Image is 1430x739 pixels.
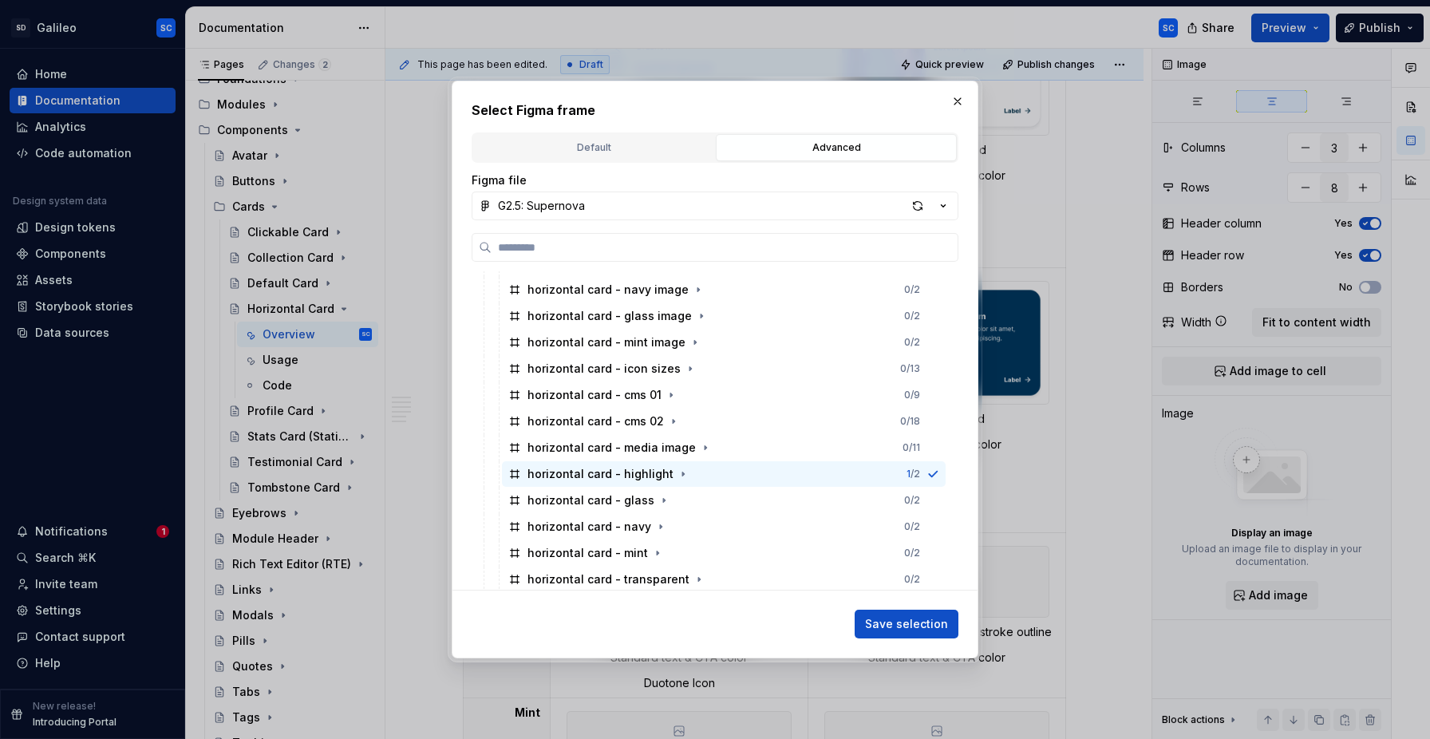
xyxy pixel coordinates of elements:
[527,387,662,403] div: horizontal card - cms 01
[527,413,664,429] div: horizontal card - cms 02
[527,466,674,482] div: horizontal card - highlight
[900,362,920,375] div: 0 / 13
[527,308,692,324] div: horizontal card - glass image
[904,520,920,533] div: 0 / 2
[527,334,685,350] div: horizontal card - mint image
[472,172,527,188] label: Figma file
[900,415,920,428] div: 0 / 18
[527,440,696,456] div: horizontal card - media image
[479,140,709,156] div: Default
[865,616,948,632] span: Save selection
[904,389,920,401] div: 0 / 9
[903,441,920,454] div: 0 / 11
[498,198,585,214] div: G2.5: Supernova
[472,101,958,120] h2: Select Figma frame
[907,468,920,480] div: / 2
[527,282,689,298] div: horizontal card - navy image
[904,310,920,322] div: 0 / 2
[855,610,958,638] button: Save selection
[904,547,920,559] div: 0 / 2
[527,361,681,377] div: horizontal card - icon sizes
[527,492,654,508] div: horizontal card - glass
[721,140,951,156] div: Advanced
[527,571,689,587] div: horizontal card - transparent
[907,468,911,480] span: 1
[527,545,648,561] div: horizontal card - mint
[904,283,920,296] div: 0 / 2
[904,336,920,349] div: 0 / 2
[904,573,920,586] div: 0 / 2
[527,519,651,535] div: horizontal card - navy
[904,494,920,507] div: 0 / 2
[472,192,958,220] button: G2.5: Supernova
